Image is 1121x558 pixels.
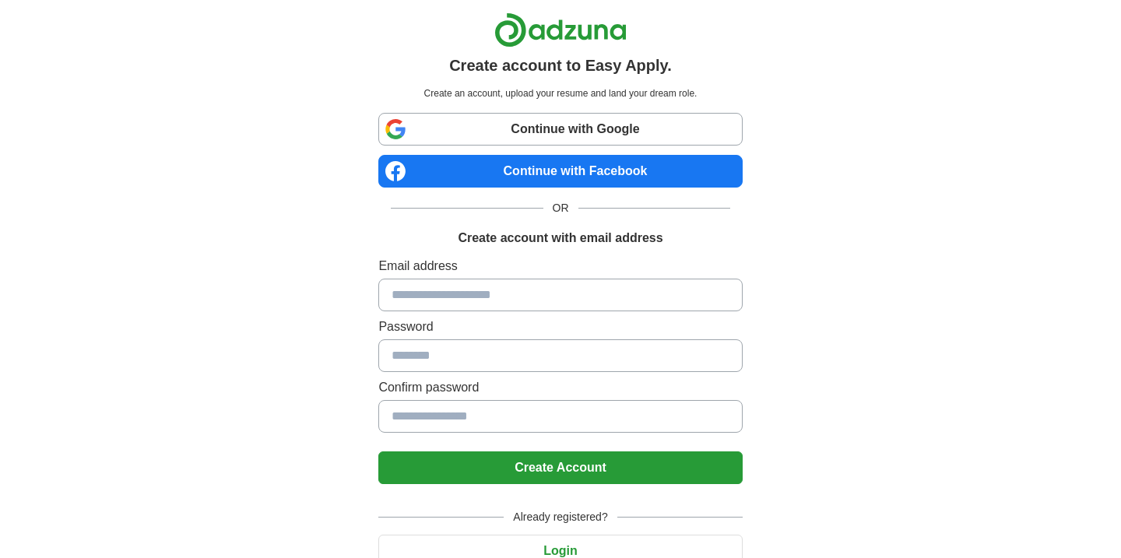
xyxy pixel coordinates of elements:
a: Continue with Google [378,113,742,146]
h1: Create account with email address [458,229,662,247]
label: Password [378,318,742,336]
p: Create an account, upload your resume and land your dream role. [381,86,739,100]
a: Continue with Facebook [378,155,742,188]
a: Login [378,544,742,557]
button: Create Account [378,451,742,484]
h1: Create account to Easy Apply. [449,54,672,77]
span: Already registered? [504,509,617,525]
span: OR [543,200,578,216]
label: Confirm password [378,378,742,397]
label: Email address [378,257,742,275]
img: Adzuna logo [494,12,627,47]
